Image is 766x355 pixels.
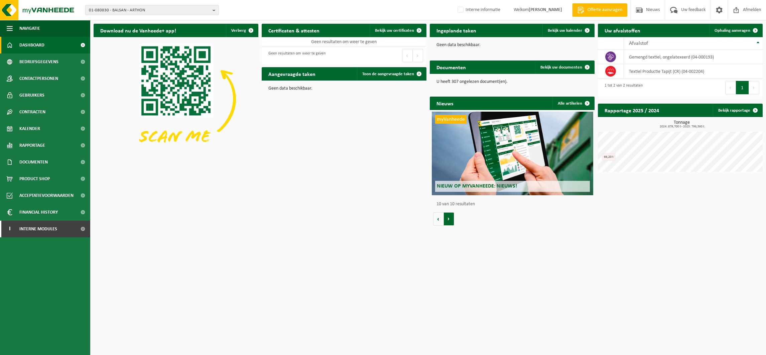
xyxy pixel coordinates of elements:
[437,184,517,189] span: Nieuw op myVanheede: Nieuws!
[430,97,460,110] h2: Nieuws
[85,5,219,15] button: 01-080830 - BALSAN - ARTHON
[586,7,624,13] span: Offerte aanvragen
[370,24,426,37] a: Bekijk uw certificaten
[262,24,326,37] h2: Certificaten & attesten
[552,97,594,110] a: Alle artikelen
[725,81,736,94] button: Previous
[548,28,582,33] span: Bekijk uw kalender
[624,50,763,64] td: gemengd textiel, ongelatexeerd (04-000193)
[268,86,420,91] p: Geen data beschikbaar.
[19,137,45,154] span: Rapportage
[542,24,594,37] a: Bekijk uw kalender
[709,24,762,37] a: Ophaling aanvragen
[601,125,763,128] span: 2024: 879,700 t - 2025: 796,560 t
[375,28,414,33] span: Bekijk uw certificaten
[7,221,13,237] span: I
[19,37,44,53] span: Dashboard
[749,81,759,94] button: Next
[231,28,246,33] span: Verberg
[19,221,57,237] span: Interne modules
[265,48,326,63] div: Geen resultaten om weer te geven
[433,212,444,226] button: Vorige
[715,28,750,33] span: Ophaling aanvragen
[572,3,627,17] a: Offerte aanvragen
[19,170,50,187] span: Product Shop
[601,120,763,128] h3: Tonnage
[529,7,562,12] strong: [PERSON_NAME]
[89,5,210,15] span: 01-080830 - BALSAN - ARTHON
[19,87,44,104] span: Gebruikers
[19,53,58,70] span: Bedrijfsgegevens
[19,20,40,37] span: Navigatie
[736,81,749,94] button: 1
[444,212,454,226] button: Volgende
[432,112,593,195] a: myVanheede Nieuw op myVanheede: Nieuws!
[436,202,591,207] p: 10 van 10 resultaten
[435,115,467,124] span: myVanheede
[540,65,582,70] span: Bekijk uw documenten
[19,204,58,221] span: Financial History
[94,24,183,37] h2: Download nu de Vanheede+ app!
[598,24,647,37] h2: Uw afvalstoffen
[430,61,473,74] h2: Documenten
[362,72,414,76] span: Toon de aangevraagde taken
[601,80,643,95] div: 1 tot 2 van 2 resultaten
[436,43,588,47] p: Geen data beschikbaar.
[713,104,762,117] a: Bekijk rapportage
[19,70,58,87] span: Contactpersonen
[226,24,258,37] button: Verberg
[19,104,45,120] span: Contracten
[94,37,258,161] img: Download de VHEPlus App
[436,80,588,84] p: U heeft 307 ongelezen document(en).
[535,61,594,74] a: Bekijk uw documenten
[262,67,322,80] h2: Aangevraagde taken
[629,41,648,46] span: Afvalstof
[402,49,413,62] button: Previous
[19,154,48,170] span: Documenten
[598,104,666,117] h2: Rapportage 2025 / 2024
[413,49,423,62] button: Next
[624,64,763,79] td: Textiel Productie Tapijt (CR) (04-002204)
[19,187,74,204] span: Acceptatievoorwaarden
[19,120,40,137] span: Kalender
[602,153,615,161] div: 66,20 t
[262,37,426,46] td: Geen resultaten om weer te geven
[456,5,500,15] label: Interne informatie
[357,67,426,81] a: Toon de aangevraagde taken
[430,24,483,37] h2: Ingeplande taken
